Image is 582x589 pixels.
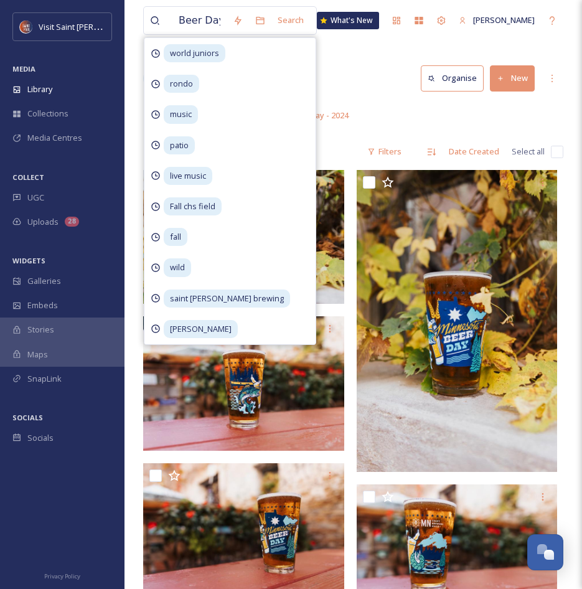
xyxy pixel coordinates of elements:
span: MEDIA [12,64,35,73]
span: Embeds [27,299,58,311]
span: WIDGETS [12,256,45,265]
span: Collections [27,108,68,120]
span: rondo [164,75,199,93]
span: UGC [27,192,44,204]
img: MNBeerDay (14).jpg [143,170,344,304]
div: Date Created [443,139,505,164]
span: music [164,105,198,123]
a: What's New [317,12,379,29]
img: MNBeerDay (12).jpg [143,316,344,450]
span: Fall chs field [164,197,222,215]
span: [PERSON_NAME] [164,320,238,338]
span: Media Centres [27,132,82,144]
span: [PERSON_NAME] [473,14,535,26]
span: 14 file s [143,146,168,158]
span: Visit Saint [PERSON_NAME] [39,21,138,32]
div: Filters [361,139,408,164]
span: Maps [27,349,48,360]
button: New [490,65,535,91]
span: Galleries [27,275,61,287]
input: Search your library [172,7,227,34]
span: SnapLink [27,373,62,385]
span: Library [27,83,52,95]
a: Privacy Policy [44,568,80,583]
span: live music [164,167,212,185]
span: saint [PERSON_NAME] brewing [164,290,290,308]
span: fall [164,228,187,246]
div: Search [271,8,310,32]
a: [PERSON_NAME] [453,8,541,32]
img: Visit%20Saint%20Paul%20Updated%20Profile%20Image.jpg [20,21,32,33]
span: patio [164,136,195,154]
span: Select all [512,146,545,158]
img: MNBeerDay (13).jpg [357,170,558,472]
span: Uploads [27,216,59,228]
button: Organise [421,65,484,91]
span: Privacy Policy [44,572,80,580]
span: SOCIALS [12,413,43,422]
span: wild [164,258,191,276]
span: COLLECT [12,172,44,182]
span: Stories [27,324,54,336]
button: Open Chat [527,534,563,570]
span: world juniors [164,44,225,62]
span: Socials [27,432,54,444]
div: 28 [65,217,79,227]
